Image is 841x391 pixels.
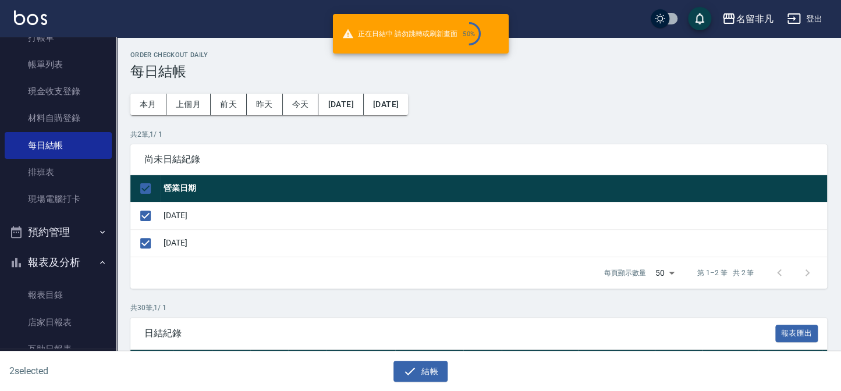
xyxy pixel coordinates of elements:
button: [DATE] [318,94,363,115]
a: 報表匯出 [775,327,818,338]
td: [DATE] [161,202,827,229]
th: 營業日期 [161,175,827,202]
button: 報表匯出 [775,325,818,343]
a: 互助日報表 [5,336,112,362]
th: 店販消費 [288,350,327,365]
button: 登出 [782,8,827,30]
a: 現場電腦打卡 [5,186,112,212]
button: close [490,27,504,41]
button: 名留非凡 [717,7,778,31]
th: 業績收入 [463,350,502,365]
div: 50 % [463,30,475,38]
button: 本月 [130,94,166,115]
button: 昨天 [247,94,283,115]
button: 前天 [211,94,247,115]
th: 第三方卡券(-) [702,350,758,365]
th: 服務消費 [250,350,289,365]
p: 每頁顯示數量 [604,268,646,278]
th: 其他付款方式(-) [758,350,822,365]
th: 入金儲值(不入業績) [579,350,655,365]
th: 卡券使用(入業績) [327,350,395,365]
button: 上個月 [166,94,211,115]
a: 每日結帳 [5,132,112,159]
p: 第 1–2 筆 共 2 筆 [697,268,754,278]
div: 名留非凡 [736,12,773,26]
span: 正在日結中 請勿跳轉或刷新畫面 [342,22,480,45]
div: 50 [651,257,679,289]
a: 排班表 [5,159,112,186]
p: 共 2 筆, 1 / 1 [130,129,827,140]
th: 卡券使用(-) [655,350,702,365]
img: Logo [14,10,47,25]
button: save [688,7,711,30]
a: 現金收支登錄 [5,78,112,105]
button: 報表及分析 [5,247,112,278]
button: 預約管理 [5,217,112,247]
button: 結帳 [393,361,448,382]
th: 解除日結 [130,350,173,365]
span: 日結紀錄 [144,328,775,339]
td: [DATE] [161,229,827,257]
button: [DATE] [364,94,408,115]
th: 卡券販賣(不入業績) [502,350,579,365]
a: 打帳單 [5,24,112,51]
th: 卡券販賣(入業績) [395,350,464,365]
th: 營業日期 [173,350,212,365]
a: 材料自購登錄 [5,105,112,131]
a: 報表目錄 [5,282,112,308]
th: 現金結存 [212,350,250,365]
a: 店家日報表 [5,309,112,336]
a: 帳單列表 [5,51,112,78]
h2: Order checkout daily [130,51,827,59]
p: 共 30 筆, 1 / 1 [130,303,827,313]
h3: 每日結帳 [130,63,827,80]
h6: 2 selected [9,364,208,378]
button: 今天 [283,94,319,115]
span: 尚未日結紀錄 [144,154,813,165]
